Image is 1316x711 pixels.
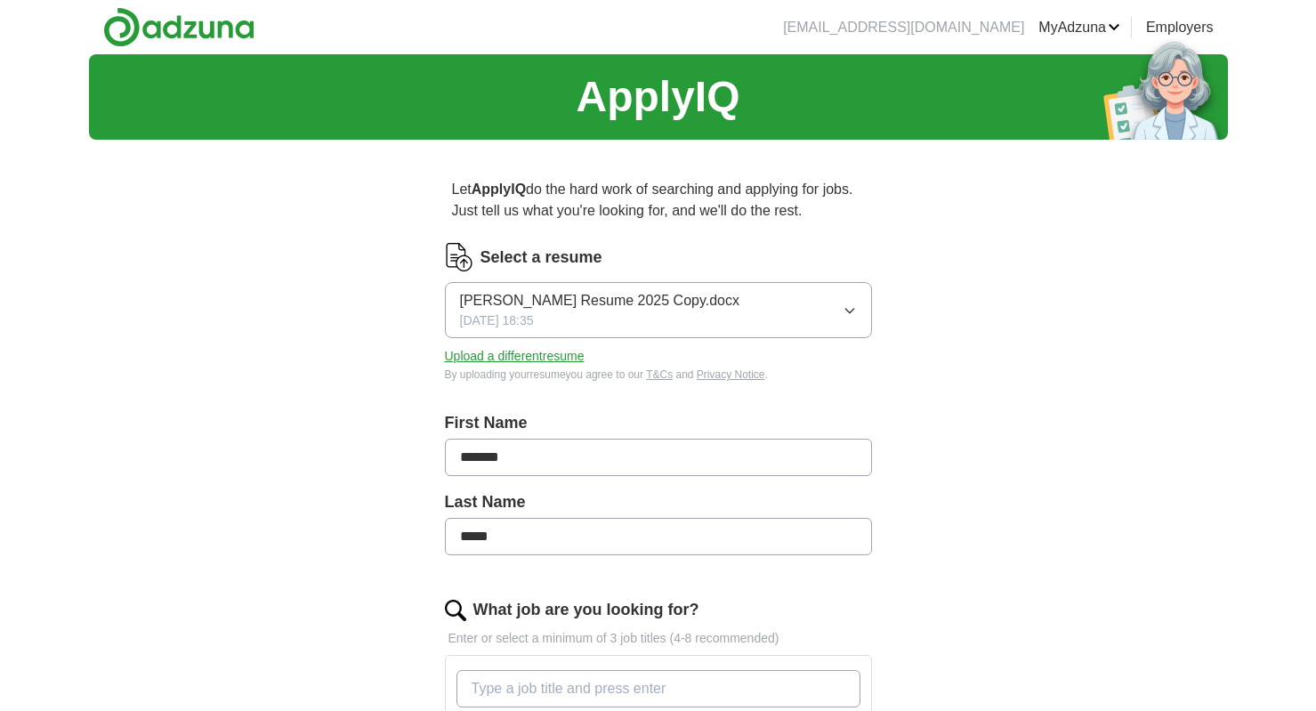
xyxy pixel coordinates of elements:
[1038,17,1120,38] a: MyAdzuna
[445,629,872,648] p: Enter or select a minimum of 3 job titles (4-8 recommended)
[445,367,872,383] div: By uploading your resume you agree to our and .
[103,7,254,47] img: Adzuna logo
[445,282,872,338] button: [PERSON_NAME] Resume 2025 Copy.docx[DATE] 18:35
[472,182,526,197] strong: ApplyIQ
[473,598,699,622] label: What job are you looking for?
[460,311,534,330] span: [DATE] 18:35
[783,17,1024,38] li: [EMAIL_ADDRESS][DOMAIN_NAME]
[445,172,872,229] p: Let do the hard work of searching and applying for jobs. Just tell us what you're looking for, an...
[445,243,473,271] img: CV Icon
[646,368,673,381] a: T&Cs
[445,490,872,514] label: Last Name
[460,290,740,311] span: [PERSON_NAME] Resume 2025 Copy.docx
[456,670,860,707] input: Type a job title and press enter
[1146,17,1214,38] a: Employers
[480,246,602,270] label: Select a resume
[445,600,466,621] img: search.png
[697,368,765,381] a: Privacy Notice
[445,347,585,366] button: Upload a differentresume
[445,411,872,435] label: First Name
[576,65,739,129] h1: ApplyIQ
